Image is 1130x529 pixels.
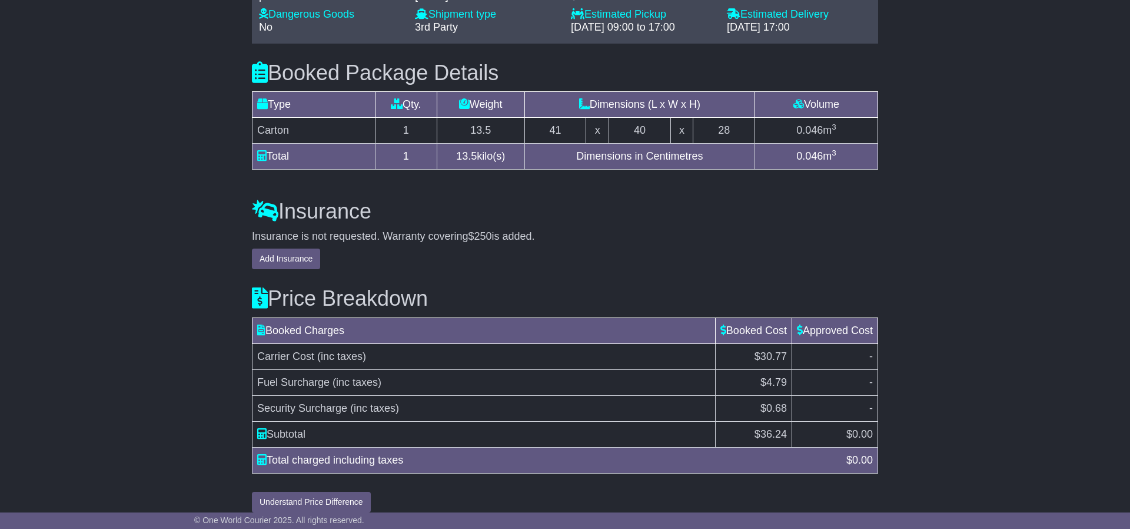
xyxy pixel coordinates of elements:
[415,8,559,21] div: Shipment type
[259,21,272,33] span: No
[437,118,524,144] td: 13.5
[257,351,314,362] span: Carrier Cost
[755,92,878,118] td: Volume
[375,144,437,170] td: 1
[755,118,878,144] td: m
[760,428,787,440] span: 36.24
[437,92,524,118] td: Weight
[869,376,873,388] span: -
[252,318,716,343] td: Booked Charges
[456,150,477,162] span: 13.5
[251,452,840,468] div: Total charged including taxes
[524,144,755,170] td: Dimensions in Centimetres
[755,351,787,362] span: $30.77
[257,376,330,388] span: Fuel Surcharge
[760,376,787,388] span: $4.79
[252,492,371,513] button: Understand Price Difference
[252,144,375,170] td: Total
[852,428,873,440] span: 0.00
[760,402,787,414] span: $0.68
[252,118,375,144] td: Carton
[252,200,878,223] h3: Insurance
[715,318,792,343] td: Booked Cost
[524,118,586,144] td: 41
[333,376,381,388] span: (inc taxes)
[869,351,873,362] span: -
[571,8,715,21] div: Estimated Pickup
[670,118,693,144] td: x
[796,124,823,136] span: 0.046
[252,249,320,269] button: Add Insurance
[571,21,715,34] div: [DATE] 09:00 to 17:00
[252,230,878,243] div: Insurance is not requested. Warranty covering is added.
[832,148,836,157] sup: 3
[317,351,366,362] span: (inc taxes)
[609,118,671,144] td: 40
[252,61,878,85] h3: Booked Package Details
[796,150,823,162] span: 0.046
[259,8,403,21] div: Dangerous Goods
[468,230,492,242] span: $250
[437,144,524,170] td: kilo(s)
[586,118,609,144] td: x
[715,421,792,447] td: $
[840,452,879,468] div: $
[852,454,873,466] span: 0.00
[524,92,755,118] td: Dimensions (L x W x H)
[252,421,716,447] td: Subtotal
[832,123,836,131] sup: 3
[252,92,375,118] td: Type
[727,8,871,21] div: Estimated Delivery
[755,144,878,170] td: m
[257,402,347,414] span: Security Surcharge
[375,118,437,144] td: 1
[792,318,878,343] td: Approved Cost
[375,92,437,118] td: Qty.
[869,402,873,414] span: -
[252,287,878,310] h3: Price Breakdown
[727,21,871,34] div: [DATE] 17:00
[194,515,364,525] span: © One World Courier 2025. All rights reserved.
[693,118,755,144] td: 28
[415,21,458,33] span: 3rd Party
[792,421,878,447] td: $
[350,402,399,414] span: (inc taxes)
